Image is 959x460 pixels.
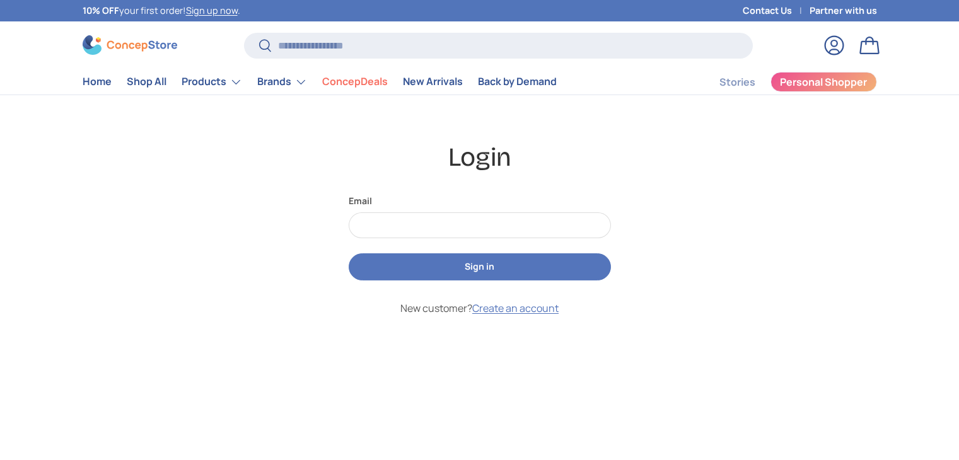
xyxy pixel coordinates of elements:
a: Partner with us [810,4,877,18]
summary: Brands [250,69,315,95]
a: Back by Demand [478,69,557,94]
span: Personal Shopper [780,77,867,87]
summary: Products [174,69,250,95]
h1: Login [83,141,877,175]
a: Sign up now [186,4,238,16]
a: Products [182,69,242,95]
a: New Arrivals [403,69,463,94]
a: Shop All [127,69,166,94]
a: Create an account [472,301,559,315]
label: Email [349,194,611,207]
a: Brands [257,69,307,95]
a: Personal Shopper [770,72,877,92]
button: Sign in [349,253,611,280]
a: Contact Us [743,4,810,18]
strong: 10% OFF [83,4,119,16]
img: ConcepStore [83,35,177,55]
a: Stories [719,70,755,95]
nav: Primary [83,69,557,95]
a: ConcepDeals [322,69,388,94]
p: New customer? [349,301,611,316]
p: your first order! . [83,4,240,18]
a: Home [83,69,112,94]
iframe: Social Login [349,331,611,422]
nav: Secondary [689,69,877,95]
